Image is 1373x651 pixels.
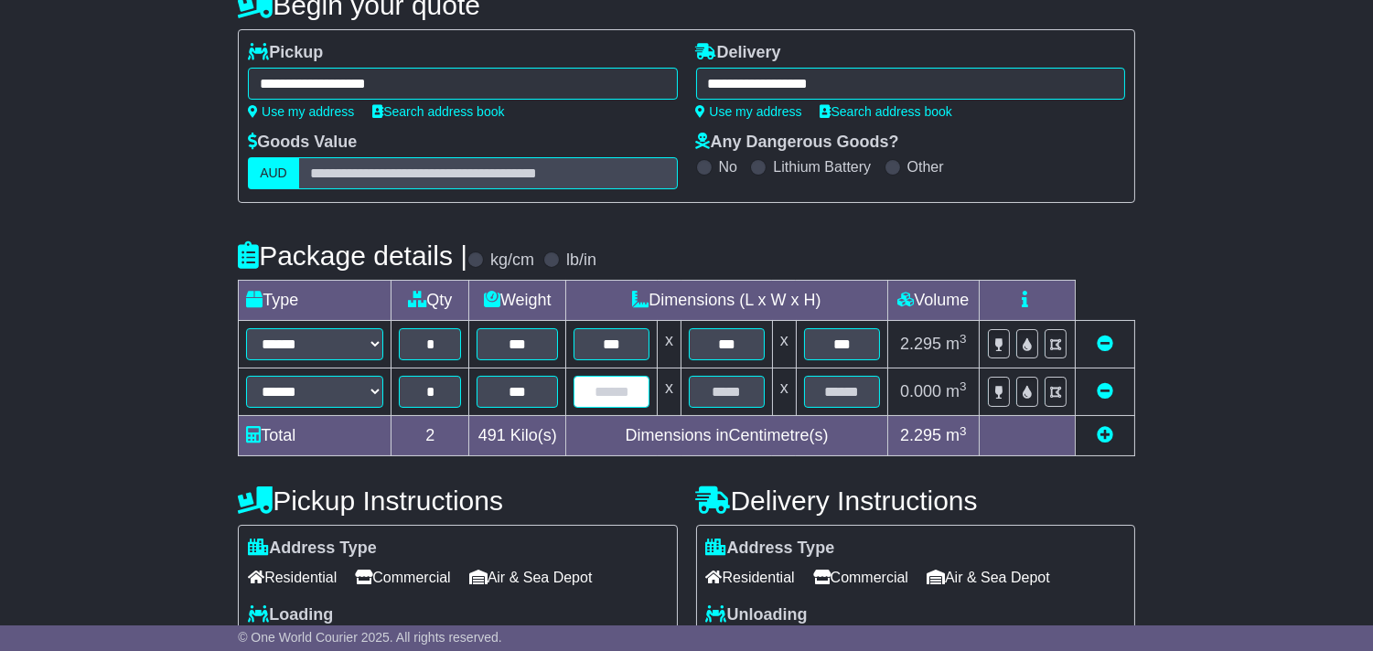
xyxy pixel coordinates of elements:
[900,382,941,400] span: 0.000
[946,382,967,400] span: m
[248,43,323,63] label: Pickup
[927,563,1050,592] span: Air & Sea Depot
[469,281,566,321] td: Weight
[772,321,796,368] td: x
[248,104,354,119] a: Use my address
[566,416,888,456] td: Dimensions in Centimetre(s)
[1097,382,1113,400] a: Remove this item
[773,158,871,176] label: Lithium Battery
[248,605,333,625] label: Loading
[900,335,941,353] span: 2.295
[248,133,357,153] label: Goods Value
[372,104,504,119] a: Search address book
[907,158,944,176] label: Other
[960,332,967,346] sup: 3
[392,416,469,456] td: 2
[566,251,596,271] label: lb/in
[946,426,967,444] span: m
[946,335,967,353] span: m
[821,104,952,119] a: Search address book
[1097,335,1113,353] a: Remove this item
[719,158,737,176] label: No
[469,563,593,592] span: Air & Sea Depot
[706,605,808,625] label: Unloading
[696,486,1135,516] h4: Delivery Instructions
[706,539,835,559] label: Address Type
[248,563,337,592] span: Residential
[248,157,299,189] label: AUD
[960,424,967,438] sup: 3
[1097,426,1113,444] a: Add new item
[392,281,469,321] td: Qty
[490,251,534,271] label: kg/cm
[706,563,795,592] span: Residential
[658,368,681,416] td: x
[478,426,506,444] span: 491
[772,368,796,416] td: x
[813,563,908,592] span: Commercial
[696,43,781,63] label: Delivery
[566,281,888,321] td: Dimensions (L x W x H)
[469,416,566,456] td: Kilo(s)
[696,104,802,119] a: Use my address
[239,416,392,456] td: Total
[900,426,941,444] span: 2.295
[239,281,392,321] td: Type
[887,281,979,321] td: Volume
[355,563,450,592] span: Commercial
[238,486,677,516] h4: Pickup Instructions
[696,133,899,153] label: Any Dangerous Goods?
[960,379,967,393] sup: 3
[238,630,502,645] span: © One World Courier 2025. All rights reserved.
[658,321,681,368] td: x
[238,240,467,271] h4: Package details |
[248,539,377,559] label: Address Type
